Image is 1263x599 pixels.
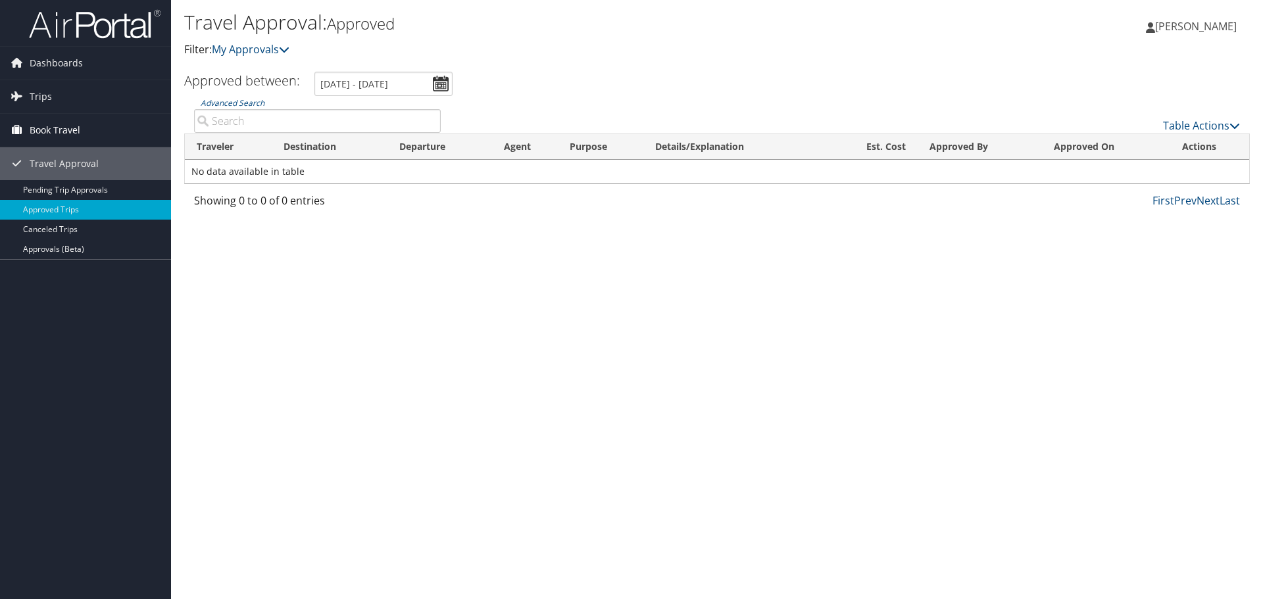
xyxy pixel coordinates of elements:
a: Table Actions [1163,118,1240,133]
a: First [1152,193,1174,208]
input: Advanced Search [194,109,441,133]
h1: Travel Approval: [184,9,895,36]
div: Showing 0 to 0 of 0 entries [194,193,441,215]
a: Prev [1174,193,1197,208]
th: Actions [1170,134,1249,160]
small: Approved [327,12,395,34]
span: Book Travel [30,114,80,147]
a: Advanced Search [201,97,264,108]
input: [DATE] - [DATE] [314,72,453,96]
a: [PERSON_NAME] [1146,7,1250,46]
a: Next [1197,193,1220,208]
span: Dashboards [30,47,83,80]
th: Destination: activate to sort column ascending [272,134,388,160]
span: Trips [30,80,52,113]
span: Travel Approval [30,147,99,180]
th: Agent [492,134,558,160]
h3: Approved between: [184,72,300,89]
th: Approved On: activate to sort column ascending [1042,134,1170,160]
span: [PERSON_NAME] [1155,19,1237,34]
th: Departure: activate to sort column ascending [387,134,492,160]
th: Approved By: activate to sort column ascending [918,134,1042,160]
th: Est. Cost: activate to sort column ascending [830,134,918,160]
a: Last [1220,193,1240,208]
th: Purpose [558,134,643,160]
img: airportal-logo.png [29,9,161,39]
th: Traveler: activate to sort column ascending [185,134,272,160]
a: My Approvals [212,42,289,57]
p: Filter: [184,41,895,59]
th: Details/Explanation [643,134,830,160]
td: No data available in table [185,160,1249,183]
